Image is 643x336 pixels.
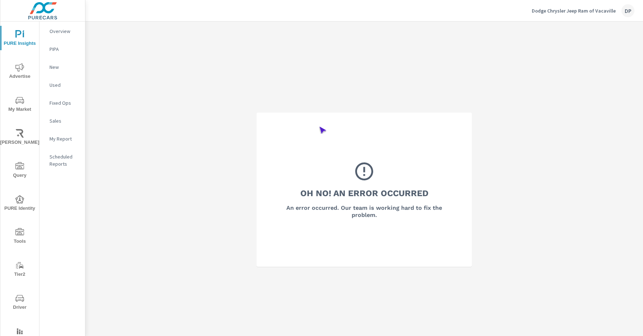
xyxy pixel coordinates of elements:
[3,261,37,279] span: Tier2
[300,187,428,199] h3: Oh No! An Error Occurred
[39,98,85,108] div: Fixed Ops
[39,80,85,90] div: Used
[39,26,85,37] div: Overview
[3,96,37,114] span: My Market
[3,162,37,180] span: Query
[39,44,85,55] div: PIPA
[39,151,85,169] div: Scheduled Reports
[276,204,452,219] h6: An error occurred. Our team is working hard to fix the problem.
[3,228,37,246] span: Tools
[50,117,79,124] p: Sales
[3,129,37,147] span: [PERSON_NAME]
[50,153,79,167] p: Scheduled Reports
[39,115,85,126] div: Sales
[50,99,79,107] p: Fixed Ops
[50,63,79,71] p: New
[3,294,37,312] span: Driver
[3,63,37,81] span: Advertise
[50,81,79,89] p: Used
[3,30,37,48] span: PURE Insights
[3,195,37,213] span: PURE Identity
[39,62,85,72] div: New
[50,135,79,142] p: My Report
[50,46,79,53] p: PIPA
[532,8,616,14] p: Dodge Chrysler Jeep Ram of Vacaville
[39,133,85,144] div: My Report
[621,4,634,17] div: DP
[50,28,79,35] p: Overview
